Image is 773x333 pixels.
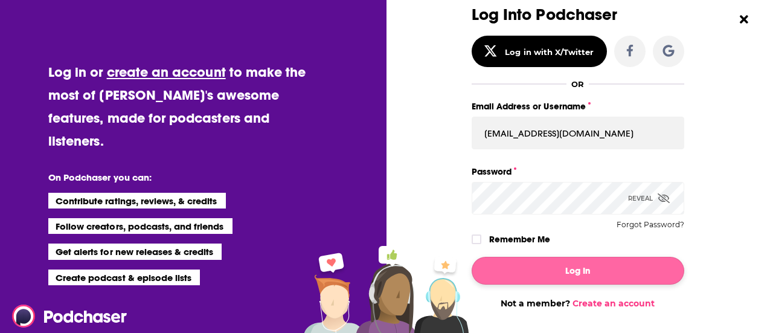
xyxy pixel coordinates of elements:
[472,36,607,67] button: Log in with X/Twitter
[505,47,594,57] div: Log in with X/Twitter
[472,257,684,285] button: Log In
[472,298,684,309] div: Not a member?
[107,63,226,80] a: create an account
[12,305,128,328] img: Podchaser - Follow, Share and Rate Podcasts
[573,298,655,309] a: Create an account
[733,8,755,31] button: Close Button
[48,218,233,234] li: Follow creators, podcasts, and friends
[472,99,684,114] label: Email Address or Username
[48,193,226,209] li: Contribute ratings, reviews, & credits
[472,6,684,24] h3: Log Into Podchaser
[472,164,684,179] label: Password
[472,117,684,149] input: Email Address or Username
[12,305,118,328] a: Podchaser - Follow, Share and Rate Podcasts
[489,231,550,247] label: Remember Me
[48,244,222,259] li: Get alerts for new releases & credits
[48,270,200,285] li: Create podcast & episode lists
[628,182,670,215] div: Reveal
[617,221,684,229] button: Forgot Password?
[48,172,290,183] li: On Podchaser you can:
[571,79,584,89] div: OR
